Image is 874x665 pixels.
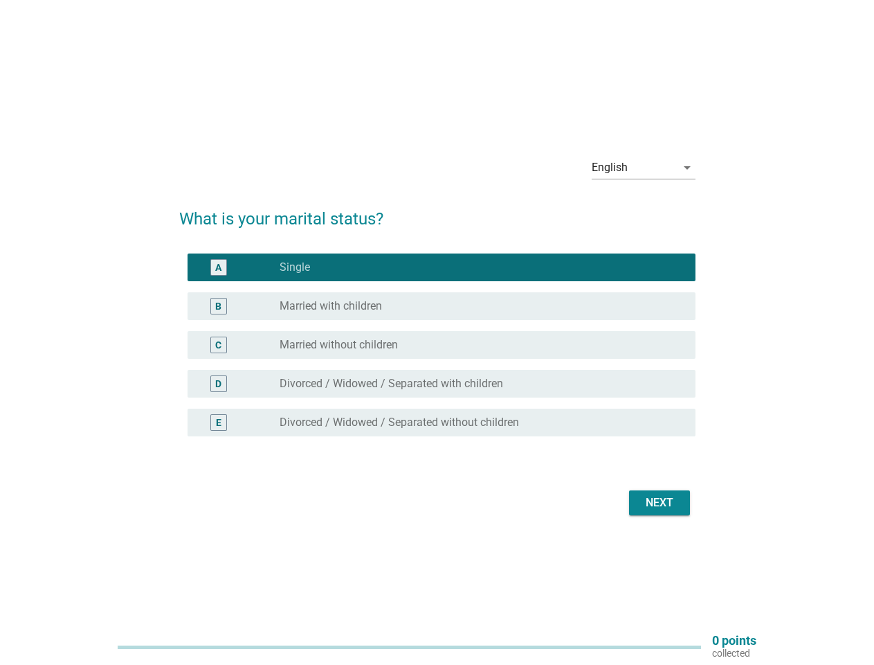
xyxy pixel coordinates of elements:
div: English [592,161,628,174]
label: Married without children [280,338,398,352]
label: Divorced / Widowed / Separated without children [280,416,519,429]
label: Single [280,260,310,274]
div: D [215,377,221,391]
div: A [215,260,221,275]
label: Divorced / Widowed / Separated with children [280,377,503,391]
h2: What is your marital status? [179,193,695,231]
label: Married with children [280,299,382,313]
i: arrow_drop_down [679,159,695,176]
div: Next [640,495,679,511]
div: B [215,299,221,314]
p: collected [712,647,756,659]
button: Next [629,490,690,515]
div: C [215,338,221,353]
div: E [216,416,221,430]
p: 0 points [712,635,756,647]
